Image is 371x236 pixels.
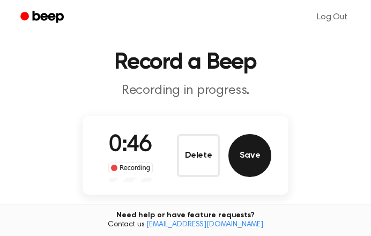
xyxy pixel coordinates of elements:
[228,134,271,177] button: Save Audio Record
[13,7,73,28] a: Beep
[177,134,220,177] button: Delete Audio Record
[13,51,358,74] h1: Record a Beep
[146,221,263,228] a: [EMAIL_ADDRESS][DOMAIN_NAME]
[109,134,152,157] span: 0:46
[13,83,358,99] p: Recording in progress.
[6,220,365,230] span: Contact us
[108,163,153,173] div: Recording
[306,4,358,30] a: Log Out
